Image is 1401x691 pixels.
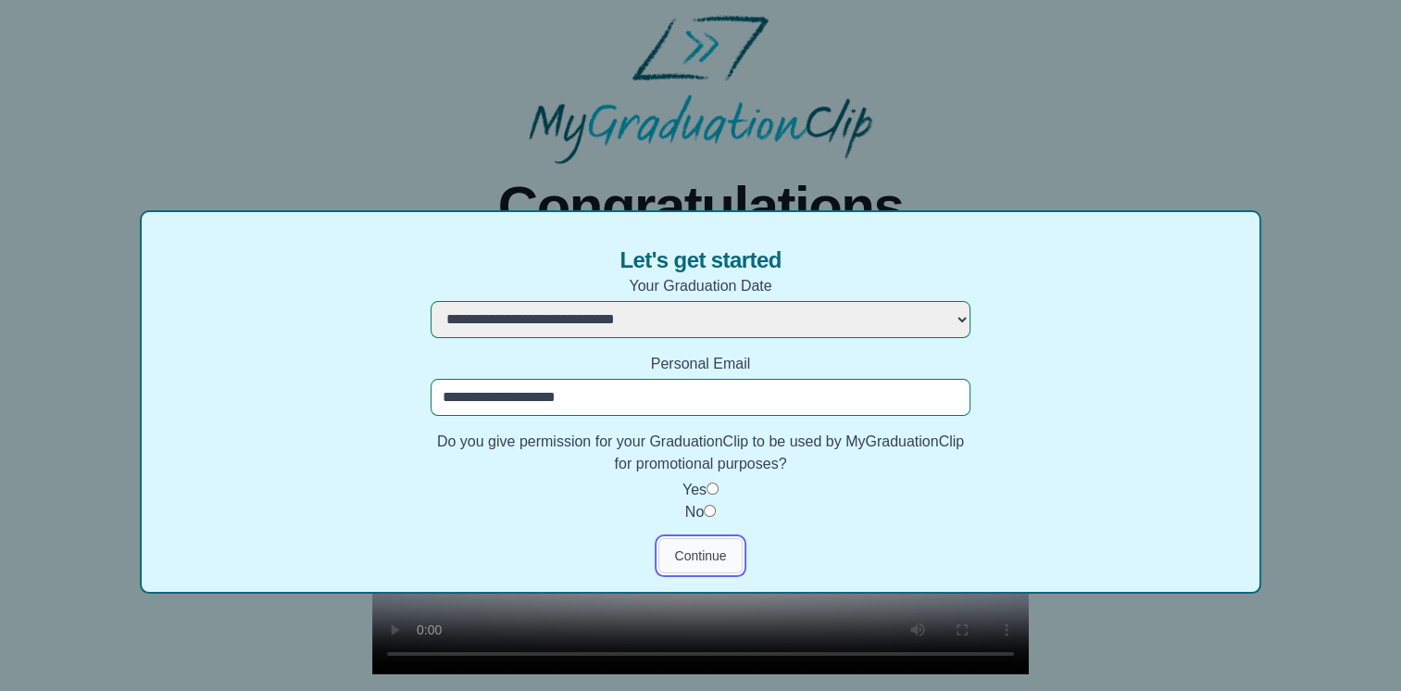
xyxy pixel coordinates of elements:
label: No [685,504,704,520]
button: Continue [658,538,742,573]
label: Your Graduation Date [431,275,970,297]
label: Do you give permission for your GraduationClip to be used by MyGraduationClip for promotional pur... [431,431,970,475]
label: Yes [682,482,707,497]
label: Personal Email [431,353,970,375]
span: Let's get started [619,245,781,275]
